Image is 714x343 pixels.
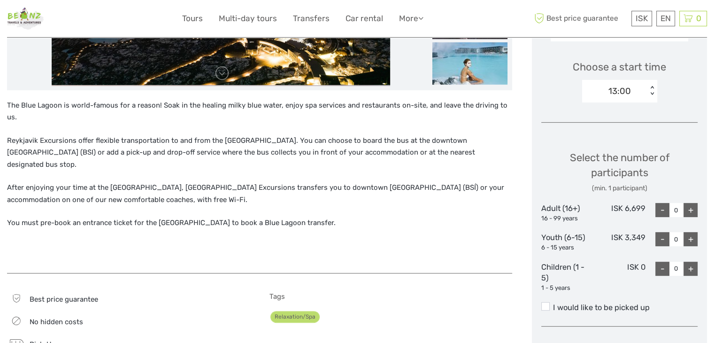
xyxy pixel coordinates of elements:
p: The Blue Lagoon is world-famous for a reason! Soak in the healing milky blue water, enjoy spa ser... [7,100,512,124]
button: Open LiveChat chat widget [108,15,119,26]
div: Children (1 - 5) [541,262,593,293]
a: Tours [182,12,203,25]
p: We're away right now. Please check back later! [13,16,106,24]
div: ISK 6,699 [593,203,645,223]
div: EN [656,11,675,26]
div: + [683,203,698,217]
div: ISK 0 [593,262,645,293]
a: Car rental [345,12,383,25]
p: You must pre-book an entrance ticket for the [GEOGRAPHIC_DATA] to book a Blue Lagoon transfer. [7,217,512,229]
div: - [655,262,669,276]
span: Best price guarantee [30,295,98,304]
span: Best price guarantee [532,11,629,26]
div: ISK 3,349 [593,232,645,252]
p: After enjoying your time at the [GEOGRAPHIC_DATA], [GEOGRAPHIC_DATA] Excursions transfers you to ... [7,182,512,206]
div: 6 - 15 years [541,243,593,252]
label: I would like to be picked up [541,302,698,313]
div: 13:00 [608,85,631,97]
div: Youth (6-15) [541,232,593,252]
a: More [399,12,423,25]
img: 1598-dd87be38-8058-414b-8777-4cf53ab65514_logo_small.jpg [7,7,44,30]
span: Choose a start time [573,60,666,74]
div: (min. 1 participant) [541,184,698,193]
a: Relaxation/Spa [270,311,320,323]
div: 1 - 5 years [541,284,593,293]
div: Adult (16+) [541,203,593,223]
span: No hidden costs [30,318,83,326]
div: < > [648,86,656,96]
a: Multi-day tours [219,12,277,25]
p: Reykjavik Excursions offer flexible transportation to and from the [GEOGRAPHIC_DATA]. You can cho... [7,135,512,171]
span: 0 [695,14,703,23]
div: 16 - 99 years [541,214,593,223]
span: ISK [636,14,648,23]
div: Select the number of participants [541,150,698,193]
h5: Tags [269,292,512,301]
a: Transfers [293,12,330,25]
div: + [683,262,698,276]
div: - [655,232,669,246]
div: - [655,203,669,217]
div: + [683,232,698,246]
img: c6f9b83f86f64fdda6a3f9ee99fcc9a4_slider_thumbnail.jpg [432,42,507,85]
